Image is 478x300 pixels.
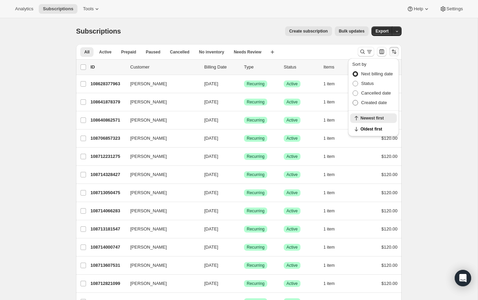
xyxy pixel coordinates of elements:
p: 108714000747 [90,244,125,251]
div: 108713181547[PERSON_NAME][DATE]SuccessRecurringSuccessActive1 item$120.00 [90,224,397,234]
span: Active [99,49,111,55]
span: 1 item [323,99,335,105]
span: [PERSON_NAME] [130,189,167,196]
span: Cancelled date [361,90,391,96]
span: No inventory [199,49,224,55]
span: [DATE] [204,99,218,104]
span: Paused [146,49,160,55]
button: 1 item [323,134,342,143]
p: 108641878379 [90,99,125,105]
span: $120.00 [381,263,397,268]
span: [DATE] [204,117,218,123]
span: [PERSON_NAME] [130,99,167,105]
span: Prepaid [121,49,136,55]
span: [PERSON_NAME] [130,171,167,178]
button: Oldest first [350,124,397,134]
span: 1 item [323,281,335,286]
div: 108640862571[PERSON_NAME][DATE]SuccessRecurringSuccessActive1 item$120.00 [90,115,397,125]
p: 108714066283 [90,208,125,214]
span: Newest first [360,115,393,121]
span: Recurring [247,81,265,87]
button: Bulk updates [335,26,369,36]
button: [PERSON_NAME] [126,115,195,126]
p: 108706857323 [90,135,125,142]
span: [DATE] [204,263,218,268]
button: [PERSON_NAME] [126,224,195,235]
button: [PERSON_NAME] [126,278,195,289]
span: $120.00 [381,281,397,286]
div: 108714000747[PERSON_NAME][DATE]SuccessRecurringSuccessActive1 item$120.00 [90,242,397,252]
span: 1 item [323,117,335,123]
div: 108706857323[PERSON_NAME][DATE]SuccessRecurringSuccessActive1 item$120.00 [90,134,397,143]
span: 1 item [323,172,335,177]
p: 108712231275 [90,153,125,160]
p: 108713050475 [90,189,125,196]
div: Items [323,64,358,71]
span: Subscriptions [76,27,121,35]
button: [PERSON_NAME] [126,169,195,180]
span: Recurring [247,245,265,250]
span: Recurring [247,99,265,105]
button: Create new view [267,47,278,57]
span: 1 item [323,136,335,141]
button: Search and filter results [358,47,374,57]
span: [DATE] [204,190,218,195]
button: Subscriptions [39,4,77,14]
span: Recurring [247,190,265,196]
span: Active [286,245,298,250]
span: Active [286,117,298,123]
span: [DATE] [204,136,218,141]
button: [PERSON_NAME] [126,97,195,108]
span: Next billing date [361,71,393,76]
span: Sort by [352,62,366,67]
p: 108713181547 [90,226,125,233]
span: Recurring [247,136,265,141]
span: [PERSON_NAME] [130,80,167,87]
span: Analytics [15,6,33,12]
button: 1 item [323,152,342,161]
p: ID [90,64,125,71]
button: 1 item [323,97,342,107]
span: Recurring [247,154,265,159]
button: [PERSON_NAME] [126,133,195,144]
span: $120.00 [381,208,397,213]
button: Export [371,26,393,36]
button: 1 item [323,261,342,270]
button: 1 item [323,170,342,179]
span: [DATE] [204,226,218,232]
div: 108641878379[PERSON_NAME][DATE]SuccessRecurringSuccessActive1 item$120.00 [90,97,397,107]
span: Recurring [247,281,265,286]
button: [PERSON_NAME] [126,151,195,162]
button: 1 item [323,279,342,288]
span: Active [286,263,298,268]
div: Type [244,64,278,71]
span: Recurring [247,117,265,123]
span: Active [286,136,298,141]
span: Export [376,28,389,34]
button: Newest first [350,113,397,123]
span: 1 item [323,154,335,159]
span: Active [286,281,298,286]
button: Sort the results [389,47,399,57]
button: 1 item [323,206,342,216]
span: Tools [83,6,94,12]
button: Analytics [11,4,37,14]
div: 108712821099[PERSON_NAME][DATE]SuccessRecurringSuccessActive1 item$120.00 [90,279,397,288]
button: 1 item [323,115,342,125]
div: 108714328427[PERSON_NAME][DATE]SuccessRecurringSuccessActive1 item$120.00 [90,170,397,179]
button: [PERSON_NAME] [126,187,195,198]
span: Create subscription [289,28,328,34]
span: 1 item [323,190,335,196]
span: Active [286,99,298,105]
div: 108628377963[PERSON_NAME][DATE]SuccessRecurringSuccessActive1 item$120.00 [90,79,397,89]
span: [PERSON_NAME] [130,135,167,142]
span: [PERSON_NAME] [130,153,167,160]
p: 108640862571 [90,117,125,124]
div: 108713050475[PERSON_NAME][DATE]SuccessRecurringSuccessActive1 item$120.00 [90,188,397,198]
span: Subscriptions [43,6,73,12]
span: Recurring [247,263,265,268]
span: [PERSON_NAME] [130,244,167,251]
span: 1 item [323,208,335,214]
span: 1 item [323,245,335,250]
span: [DATE] [204,245,218,250]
